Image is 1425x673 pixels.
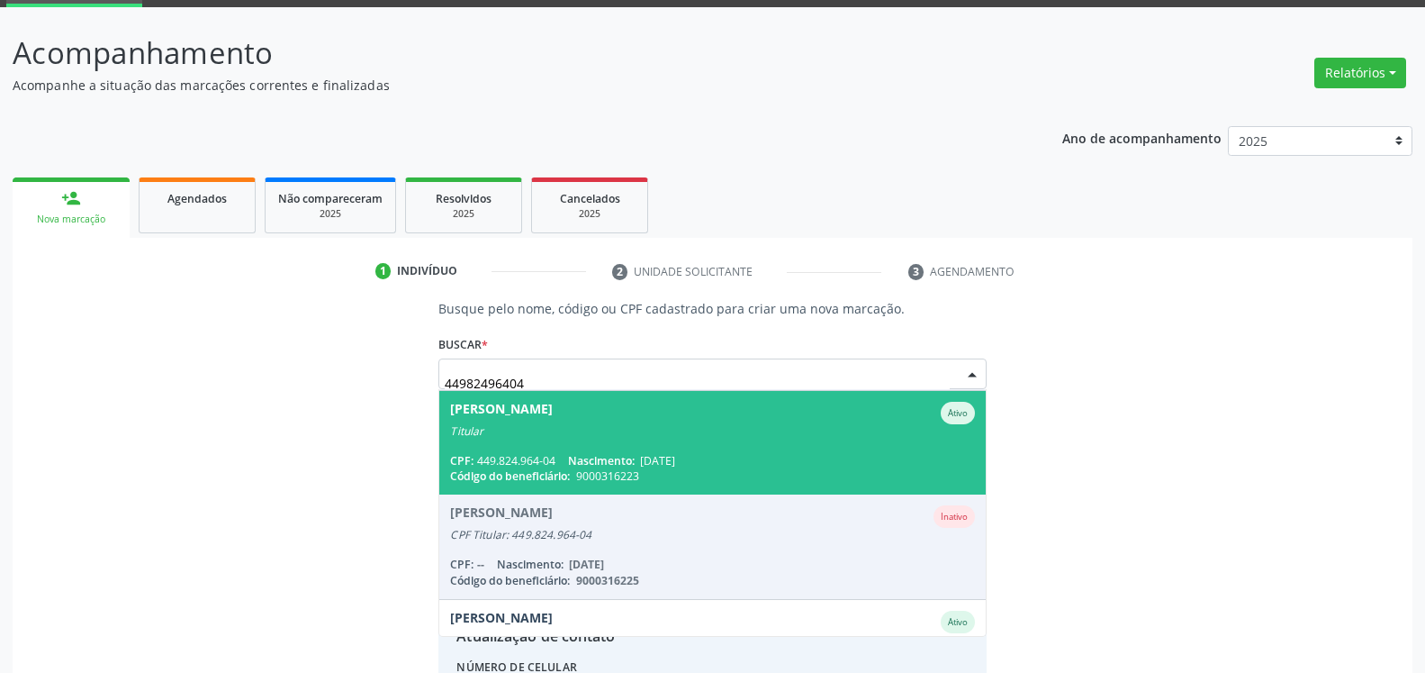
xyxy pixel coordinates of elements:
[545,207,635,221] div: 2025
[375,263,392,279] div: 1
[560,191,620,206] span: Cancelados
[450,453,473,468] span: CPF:
[576,468,639,484] span: 9000316223
[640,453,675,468] span: [DATE]
[450,611,553,633] div: [PERSON_NAME]
[419,207,509,221] div: 2025
[1314,58,1406,88] button: Relatórios
[450,453,974,468] div: 449.824.964-04
[438,299,986,318] p: Busque pelo nome, código ou CPF cadastrado para criar uma nova marcação.
[13,31,993,76] p: Acompanhamento
[450,424,974,439] div: Titular
[397,263,457,279] div: Indivíduo
[278,207,383,221] div: 2025
[438,331,488,359] label: Buscar
[61,188,81,208] div: person_add
[568,453,635,468] span: Nascimento:
[948,616,968,628] small: Ativo
[450,468,570,484] span: Código do beneficiário:
[278,191,383,206] span: Não compareceram
[445,365,949,401] input: Busque por nome, código ou CPF
[450,633,974,648] div: CPF Titular: 449.824.964-04
[13,76,993,95] p: Acompanhe a situação das marcações correntes e finalizadas
[1062,126,1222,149] p: Ano de acompanhamento
[450,402,553,424] div: [PERSON_NAME]
[436,191,492,206] span: Resolvidos
[167,191,227,206] span: Agendados
[25,213,117,226] div: Nova marcação
[948,407,968,419] small: Ativo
